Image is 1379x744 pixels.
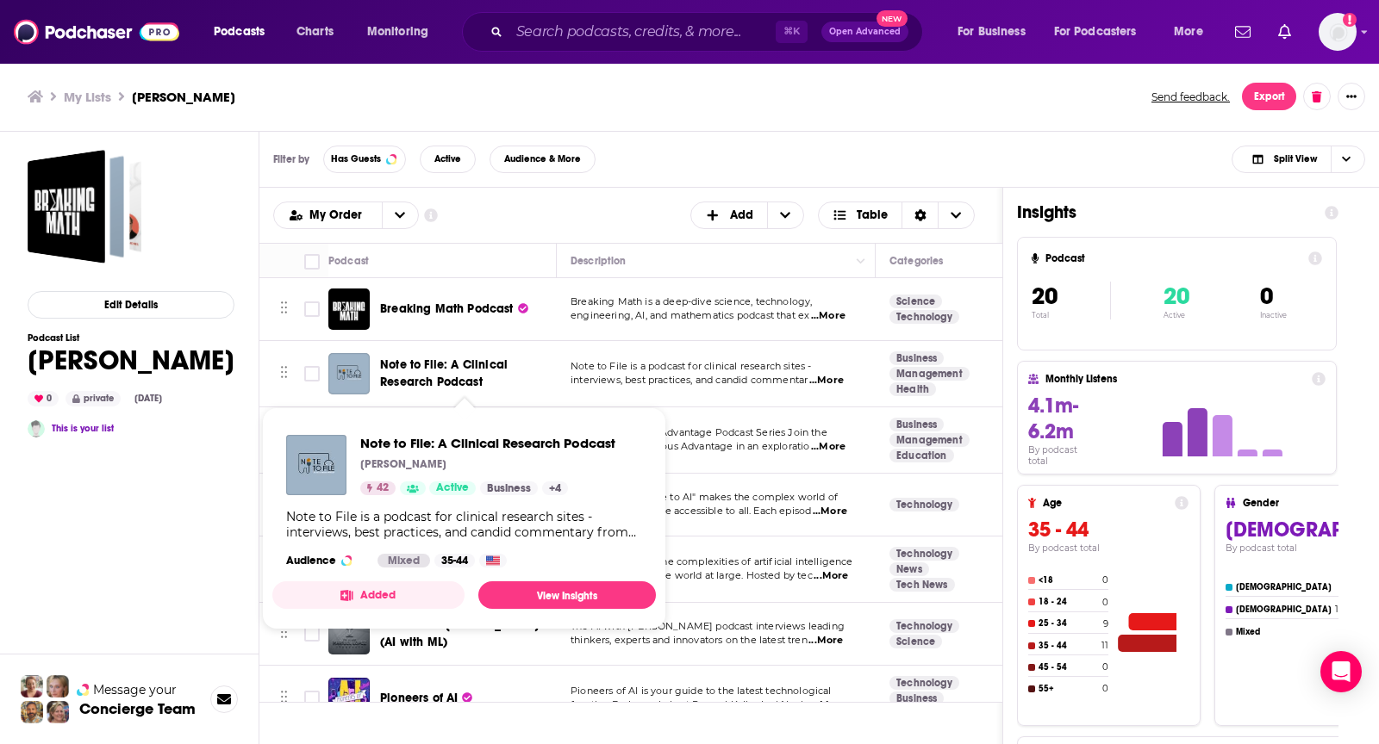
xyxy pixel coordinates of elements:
span: ⌘ K [776,21,808,43]
h4: 0 [1102,683,1108,694]
button: Send feedback. [1146,90,1235,104]
h3: Filter by [273,153,309,165]
span: frontier. Each week, host Rana el Kaliouby (AI scie [571,698,810,710]
h4: 11 [1101,640,1108,651]
div: private [66,391,121,406]
img: Jon Profile [21,701,43,723]
span: Note to File: A Clinical Research Podcast [380,357,508,389]
a: News [889,562,929,576]
span: ...More [808,634,843,648]
h2: Choose View [1232,146,1365,173]
h2: Choose List sort [273,201,419,229]
span: My Order [309,209,368,221]
button: Has Guests [323,146,406,173]
span: Active [434,154,461,164]
h4: Podcast [1045,252,1301,264]
span: 42 [377,480,389,497]
a: Technology [889,676,959,690]
span: Breaking Math is a deep-dive science, technology, [571,295,812,307]
button: Audience & More [490,146,596,173]
a: Charts [285,18,344,46]
a: Management [889,433,970,447]
h4: 25 - 34 [1039,618,1100,629]
img: Sydney Profile [21,675,43,697]
span: About the Curious Advantage Podcast Series Join the [571,426,827,438]
button: Edit Details [28,291,234,319]
input: Search podcasts, credits, & more... [509,18,776,46]
button: open menu [1162,18,1225,46]
span: More [1174,20,1203,44]
span: Split View [1274,154,1317,164]
button: Column Actions [851,251,871,271]
span: Logged in as TeemsPR [1319,13,1357,51]
h4: [DEMOGRAPHIC_DATA] [1236,582,1337,592]
span: ...More [811,440,845,454]
a: Show notifications dropdown [1228,17,1257,46]
span: Monitoring [367,20,428,44]
a: Note to File: A Clinical Research Podcast [360,435,615,451]
a: Show notifications dropdown [1271,17,1298,46]
button: Open AdvancedNew [821,22,908,42]
h4: 0 [1102,661,1108,673]
span: interviews, best practices, and candid commentar [571,374,808,386]
h3: Concierge Team [79,700,196,717]
div: Note to File is a podcast for clinical research sites - interviews, best practices, and candid co... [286,509,642,540]
span: Pioneers of AI [380,691,458,705]
span: Message your [93,681,177,698]
h4: <18 [1039,575,1099,586]
span: For Business [958,20,1026,44]
svg: Add a profile image [1343,13,1357,27]
h4: 18 - 24 [1039,597,1099,607]
img: Note to File: A Clinical Research Podcast [286,435,346,495]
img: Note to File: A Clinical Research Podcast [328,353,370,394]
span: Audience & More [504,154,581,164]
img: Kelly Teemer [28,420,45,437]
span: 20 [1032,282,1058,311]
button: Choose View [818,201,976,229]
span: Active [436,480,469,497]
div: Mixed [378,554,430,567]
span: and its impact on the world at large. Hosted by tec [571,569,813,581]
h4: 45 - 54 [1039,662,1099,673]
button: Move [278,361,290,387]
h4: 55+ [1039,684,1099,694]
h4: Age [1043,497,1168,509]
span: Has Guests [331,154,381,164]
h3: Audience [286,554,364,567]
h4: [DEMOGRAPHIC_DATA] [1236,604,1332,615]
img: Breaking Math Podcast [328,288,370,330]
div: Podcast [328,251,369,271]
a: Business [480,481,538,495]
h3: 35 - 44 [1028,517,1189,542]
a: David AI [28,150,141,263]
img: Pioneers of AI [328,678,370,719]
span: Table [857,209,888,221]
span: ...More [814,569,848,583]
p: Total [1032,311,1110,319]
span: Toggle select row [304,691,320,706]
a: Pioneers of AI [380,690,472,707]
span: Charts [296,20,334,44]
span: Open Advanced [829,28,901,36]
a: Podchaser - Follow, Share and Rate Podcasts [14,15,179,48]
h3: Podcast List [28,332,234,344]
a: +4 [542,481,568,495]
a: Technology [889,310,959,324]
h4: 0 [1102,597,1108,608]
span: AI Inside explores the complexities of artificial intelligence [571,555,853,567]
span: Note to File is a podcast for clinical research sites - [571,360,811,372]
span: Pioneers of AI is your guide to the latest technological [571,685,832,697]
button: Show profile menu [1319,13,1357,51]
a: Science [889,294,942,308]
h4: By podcast total [1028,444,1099,467]
a: Business [889,351,944,365]
span: 4.1m-6.2m [1028,393,1078,444]
span: 0 [1260,282,1273,311]
span: Breaking Math Podcast [380,301,514,316]
h4: 9 [1103,618,1108,629]
div: 35-44 [434,554,475,567]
